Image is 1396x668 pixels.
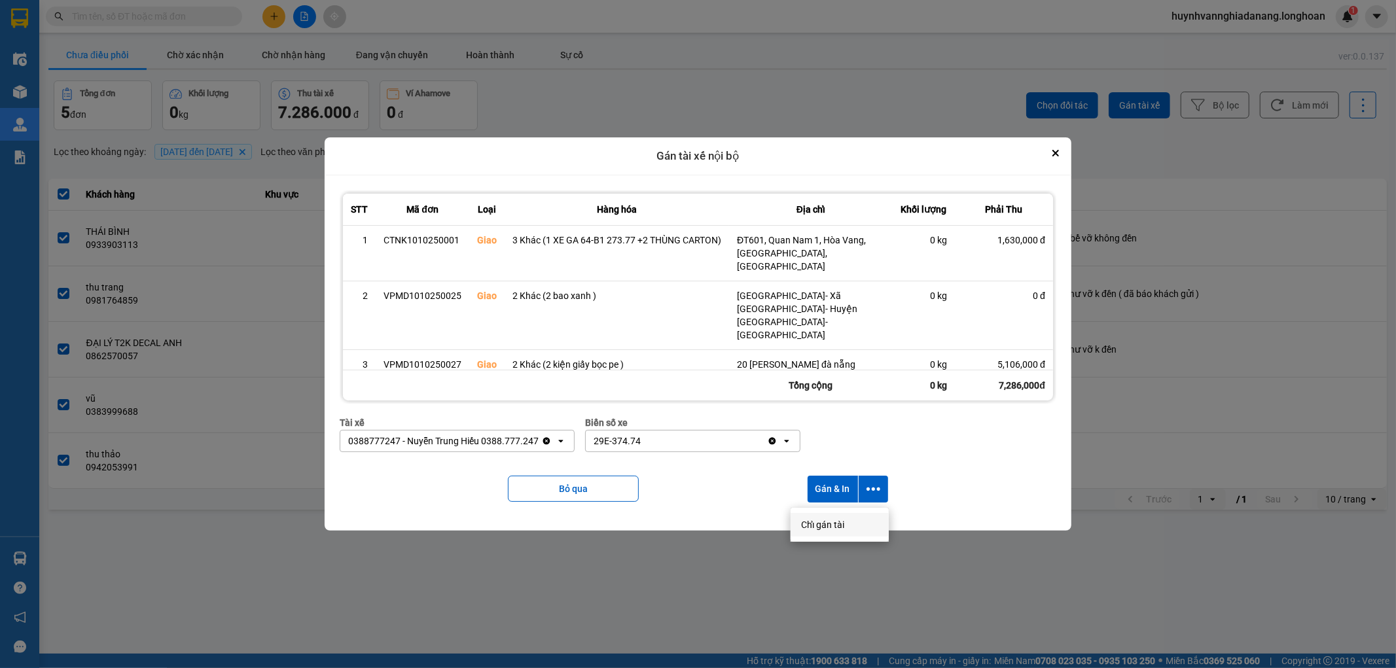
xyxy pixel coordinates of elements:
div: VPMD1010250025 [384,289,461,302]
svg: open [781,436,792,446]
div: 3 [351,358,368,371]
div: Loại [477,202,497,217]
div: 2 [351,289,368,302]
span: CÔNG TY TNHH CHUYỂN PHÁT NHANH BẢO AN [103,44,261,68]
div: [GEOGRAPHIC_DATA]- Xã [GEOGRAPHIC_DATA]- Huyện [GEOGRAPHIC_DATA]- [GEOGRAPHIC_DATA] [737,289,885,342]
strong: CSKH: [36,44,69,56]
div: 0388777247 - Nuyễn Trung Hiếu 0388.777.247 [348,434,539,448]
div: Khối lượng [901,202,947,217]
svg: Clear value [541,436,552,446]
button: Close [1048,145,1064,161]
div: STT [351,202,368,217]
div: Giao [477,289,497,302]
div: 1 [351,234,368,247]
div: dialog [325,137,1071,531]
div: 0 kg [901,234,947,247]
div: Địa chỉ [737,202,885,217]
div: VPMD1010250027 [384,358,461,371]
div: Tổng cộng [729,370,893,400]
div: ĐT601, Quan Nam 1, Hòa Vang, [GEOGRAPHIC_DATA], [GEOGRAPHIC_DATA] [737,234,885,273]
div: 2 Khác (2 kiện giấy bọc pe ) [512,358,721,371]
div: 7,286,000đ [955,370,1053,400]
div: 5,106,000 đ [963,358,1045,371]
div: 0 kg [901,358,947,371]
button: Gán & In [808,476,858,502]
svg: open [556,436,566,446]
input: Selected 29E-374.74. [642,434,643,448]
span: Chỉ gán tài [801,518,844,531]
div: 2 Khác (2 bao xanh ) [512,289,721,302]
div: 3 Khác (1 XE GA 64-B1 273.77 +2 THÙNG CARTON) [512,234,721,247]
div: CTNK1010250001 [384,234,461,247]
div: 0 đ [963,289,1045,302]
button: Bỏ qua [508,476,639,502]
span: Ngày in phiếu: 09:35 ngày [88,26,269,40]
div: Giao [477,234,497,247]
div: Gán tài xế nội bộ [325,137,1071,175]
ul: Menu [791,508,889,542]
input: Selected 0388777247 - Nuyễn Trung Hiếu 0388.777.247. [540,434,541,448]
strong: PHIẾU DÁN LÊN HÀNG [92,6,264,24]
span: [PHONE_NUMBER] [5,44,99,67]
div: 0 kg [893,370,955,400]
div: Biển số xe [585,415,800,430]
div: 1,630,000 đ [963,234,1045,247]
div: 0 kg [901,289,947,302]
div: 29E-374.74 [594,434,641,448]
div: Tài xế [340,415,575,430]
span: Mã đơn: DNTK1010250012 [5,79,201,97]
div: Giao [477,358,497,371]
svg: Clear value [767,436,778,446]
div: Hàng hóa [512,202,721,217]
div: 20 [PERSON_NAME] đà nẵng [737,358,885,371]
div: Mã đơn [384,202,461,217]
div: Phải Thu [963,202,1045,217]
